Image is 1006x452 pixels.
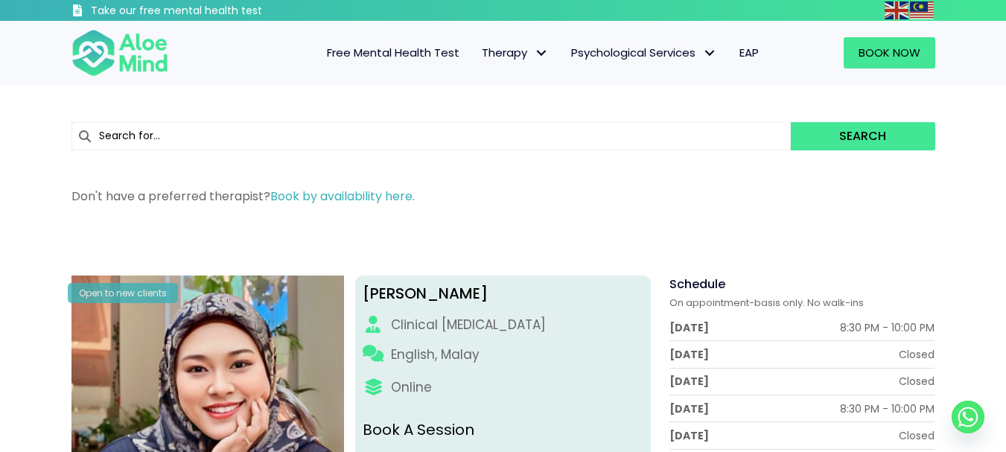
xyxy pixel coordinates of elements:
[71,28,168,77] img: Aloe mind Logo
[391,378,432,397] div: Online
[669,374,709,389] div: [DATE]
[91,4,342,19] h3: Take our free mental health test
[910,1,934,19] img: ms
[391,346,480,364] p: English, Malay
[363,283,643,305] div: [PERSON_NAME]
[899,374,935,389] div: Closed
[844,37,935,69] a: Book Now
[327,45,459,60] span: Free Mental Health Test
[669,347,709,362] div: [DATE]
[739,45,759,60] span: EAP
[71,4,342,21] a: Take our free mental health test
[699,42,721,64] span: Psychological Services: submenu
[188,37,770,69] nav: Menu
[482,45,549,60] span: Therapy
[68,283,178,303] div: Open to new clients
[669,320,709,335] div: [DATE]
[270,188,415,205] a: Book by availability here.
[71,188,935,205] p: Don't have a preferred therapist?
[899,347,935,362] div: Closed
[316,37,471,69] a: Free Mental Health Test
[531,42,553,64] span: Therapy: submenu
[471,37,560,69] a: TherapyTherapy: submenu
[71,122,792,150] input: Search for...
[885,1,908,19] img: en
[899,428,935,443] div: Closed
[391,316,546,334] div: Clinical [MEDICAL_DATA]
[859,45,920,60] span: Book Now
[560,37,728,69] a: Psychological ServicesPsychological Services: submenu
[669,428,709,443] div: [DATE]
[571,45,717,60] span: Psychological Services
[363,419,643,441] p: Book A Session
[669,296,864,310] span: On appointment-basis only. No walk-ins
[669,276,725,293] span: Schedule
[728,37,770,69] a: EAP
[910,1,935,19] a: Malay
[952,401,984,433] a: Whatsapp
[840,320,935,335] div: 8:30 PM - 10:00 PM
[885,1,910,19] a: English
[669,401,709,416] div: [DATE]
[840,401,935,416] div: 8:30 PM - 10:00 PM
[791,122,935,150] button: Search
